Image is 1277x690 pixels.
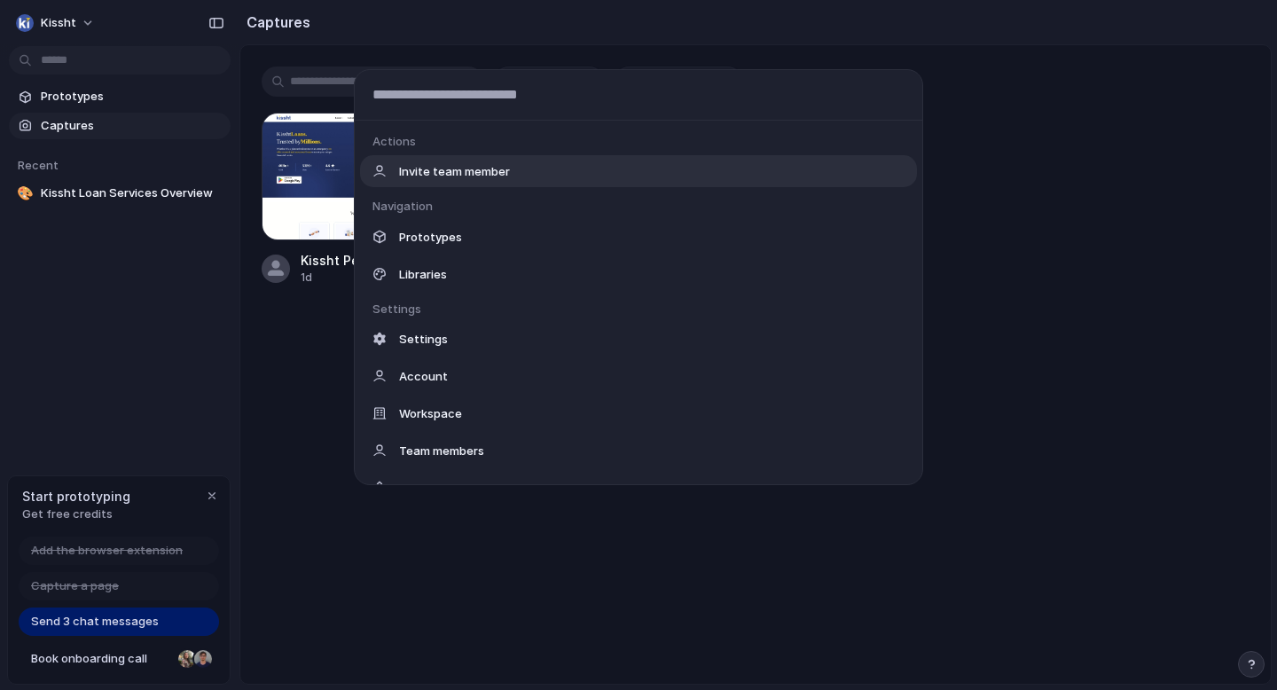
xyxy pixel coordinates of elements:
[399,330,448,348] span: Settings
[355,121,922,484] div: Suggestions
[399,162,510,180] span: Invite team member
[399,442,484,459] span: Team members
[372,301,922,318] div: Settings
[399,367,448,385] span: Account
[399,265,447,283] span: Libraries
[372,198,922,216] div: Navigation
[399,228,462,246] span: Prototypes
[399,479,468,497] span: Integrations
[399,404,462,422] span: Workspace
[372,133,922,151] div: Actions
